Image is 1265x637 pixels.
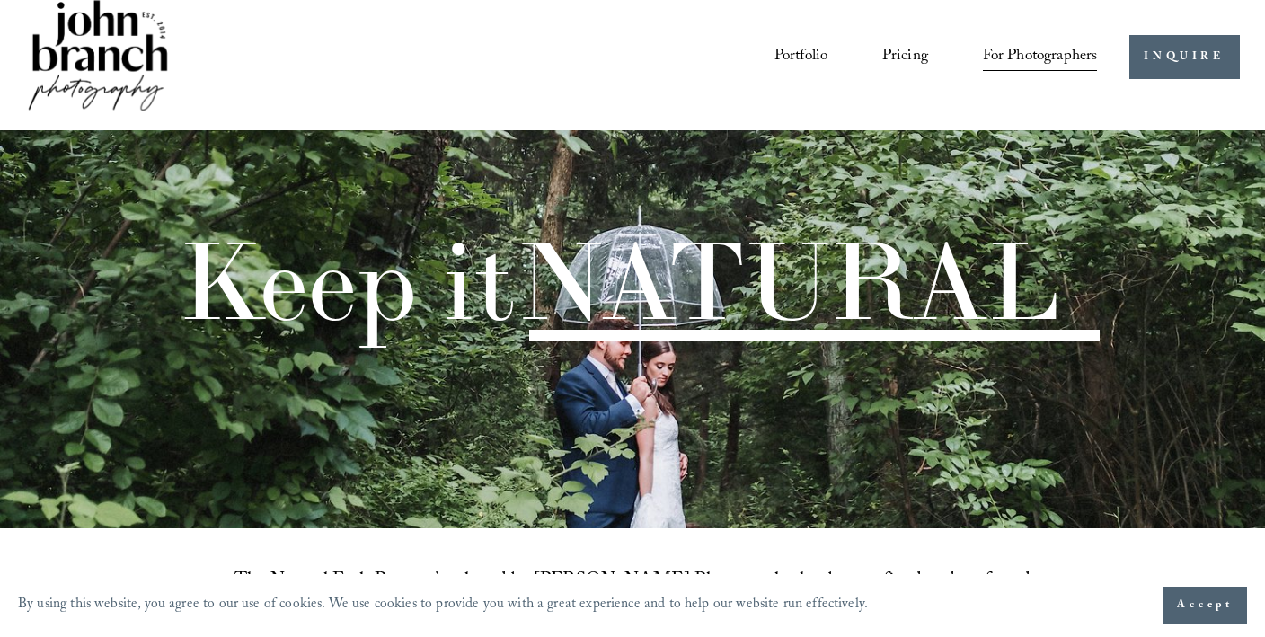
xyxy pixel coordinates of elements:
[178,227,1059,335] h1: Keep it
[983,40,1098,75] a: folder dropdown
[1129,35,1240,79] a: INQUIRE
[1163,587,1247,624] button: Accept
[1177,597,1234,615] span: Accept
[774,40,828,75] a: Portfolio
[882,40,928,75] a: Pricing
[983,42,1098,73] span: For Photographers
[516,213,1059,349] span: NATURAL
[18,592,868,620] p: By using this website, you agree to our use of cookies. We use cookies to provide you with a grea...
